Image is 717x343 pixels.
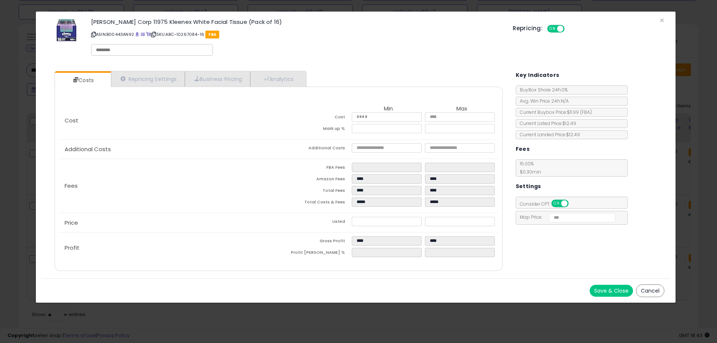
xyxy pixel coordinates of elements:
[516,214,616,220] span: Map Price:
[548,26,557,32] span: ON
[91,28,502,40] p: ASIN: B00443AN92 | SKU: ABC-10267084-16
[516,120,576,127] span: Current Listed Price: $12.49
[352,106,425,112] th: Min
[59,220,279,226] p: Price
[516,201,578,207] span: Consider CPT:
[513,25,543,31] h5: Repricing:
[59,118,279,124] p: Cost
[516,169,541,175] span: $0.30 min
[250,71,305,87] a: Analytics
[279,124,352,135] td: Mark up %
[279,143,352,155] td: Additional Costs
[141,31,145,37] a: All offer listings
[516,71,559,80] h5: Key Indicators
[55,73,110,88] a: Costs
[636,284,664,297] button: Cancel
[59,245,279,251] p: Profit
[516,182,541,191] h5: Settings
[516,98,569,104] span: Avg. Win Price 24h: N/A
[91,19,502,25] h3: [PERSON_NAME] Corp 11975 Kleenex White Facial Tissue (Pack of 16)
[516,144,530,154] h5: Fees
[59,183,279,189] p: Fees
[135,31,139,37] a: BuyBox page
[279,217,352,228] td: Listed
[552,200,561,207] span: ON
[516,87,568,93] span: BuyBox Share 24h: 0%
[279,197,352,209] td: Total Costs & Fees
[590,285,633,297] button: Save & Close
[279,248,352,259] td: Profit [PERSON_NAME] %
[279,163,352,174] td: FBA Fees
[55,19,78,41] img: 51Ru+e2LlvL._SL60_.jpg
[205,31,219,38] span: FBA
[111,71,185,87] a: Repricing Settings
[567,200,579,207] span: OFF
[146,31,150,37] a: Your listing only
[567,109,592,115] span: $11.99
[516,109,592,115] span: Current Buybox Price:
[425,106,498,112] th: Max
[185,71,250,87] a: Business Pricing
[580,109,592,115] span: ( FBA )
[279,112,352,124] td: Cost
[516,160,541,175] span: 15.00 %
[659,15,664,26] span: ×
[59,146,279,152] p: Additional Costs
[279,174,352,186] td: Amazon Fees
[564,26,575,32] span: OFF
[279,186,352,197] td: Total Fees
[516,131,580,138] span: Current Landed Price: $12.49
[279,236,352,248] td: Gross Profit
